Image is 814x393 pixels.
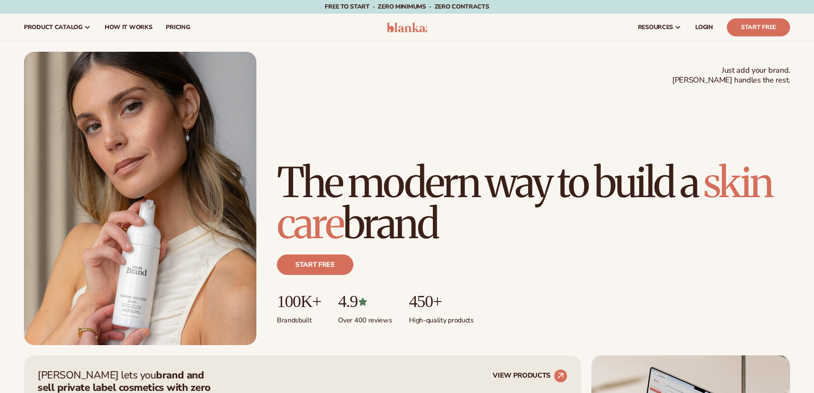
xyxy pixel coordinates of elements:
[409,311,473,325] p: High-quality products
[24,52,256,345] img: Female holding tanning mousse.
[409,292,473,311] p: 450+
[387,22,427,33] img: logo
[695,24,713,31] span: LOGIN
[338,311,392,325] p: Over 400 reviews
[277,311,321,325] p: Brands built
[277,162,790,244] h1: The modern way to build a brand
[631,14,688,41] a: resources
[493,369,567,383] a: VIEW PRODUCTS
[688,14,720,41] a: LOGIN
[159,14,197,41] a: pricing
[277,254,353,275] a: Start free
[338,292,392,311] p: 4.9
[277,157,772,249] span: skin care
[277,292,321,311] p: 100K+
[727,18,790,36] a: Start Free
[672,65,790,86] span: Just add your brand. [PERSON_NAME] handles the rest.
[638,24,673,31] span: resources
[325,3,489,11] span: Free to start · ZERO minimums · ZERO contracts
[98,14,159,41] a: How It Works
[17,14,98,41] a: product catalog
[24,24,82,31] span: product catalog
[166,24,190,31] span: pricing
[105,24,153,31] span: How It Works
